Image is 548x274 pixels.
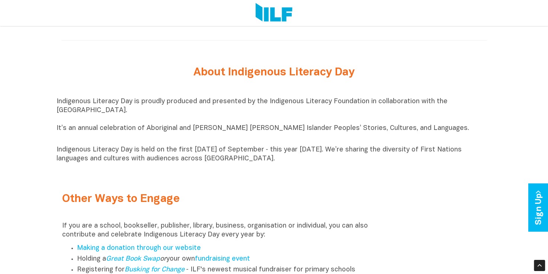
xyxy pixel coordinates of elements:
[534,260,545,271] div: Scroll Back to Top
[106,256,166,262] em: or
[135,66,414,79] h2: About Indigenous Literacy Day
[62,222,378,239] p: If you are a school, bookseller, publisher, library, business, organisation or individual, you ca...
[57,146,492,163] p: Indigenous Literacy Day is held on the first [DATE] of September ‑ this year [DATE]. We’re sharin...
[77,254,378,265] li: Holding a your own
[62,193,378,205] h2: Other Ways to Engage
[256,3,292,23] img: Logo
[125,267,185,273] a: Busking for Change
[106,256,160,262] a: Great Book Swap
[57,97,492,142] p: Indigenous Literacy Day is proudly produced and presented by the Indigenous Literacy Foundation i...
[195,256,250,262] a: fundraising event
[77,245,201,251] a: Making a donation through our website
